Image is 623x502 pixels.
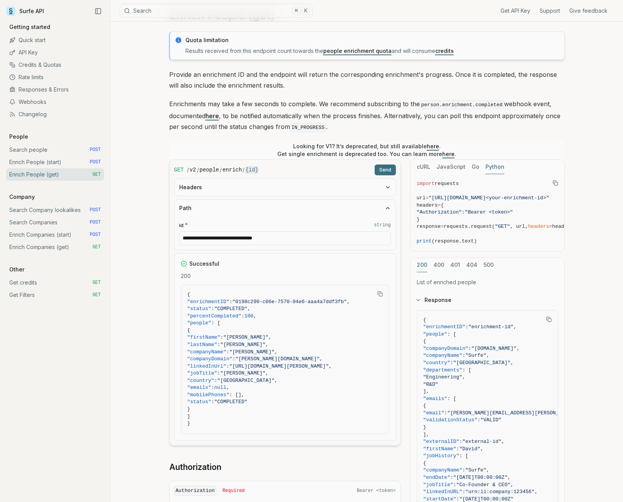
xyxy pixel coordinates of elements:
[211,320,220,326] span: : [
[175,179,396,196] button: Headers
[90,207,101,213] span: POST
[235,356,319,362] span: "[PERSON_NAME][DOMAIN_NAME]"
[423,382,438,387] span: "R&D"
[423,439,460,444] span: "externalID"
[179,222,183,229] span: id
[187,327,190,333] span: {
[569,7,608,15] a: Give feedback
[120,4,313,18] button: Search⌘K
[423,496,457,502] span: "startDate"
[550,177,561,189] button: Copy Text
[511,482,514,488] span: ,
[462,374,465,380] span: ,
[423,331,447,337] span: "people"
[423,482,453,488] span: "jobTitle"
[535,489,538,495] span: ,
[501,7,530,15] a: Get API Key
[435,181,458,187] span: requests
[466,258,477,272] button: 404
[453,482,457,488] span: :
[417,278,558,286] p: List of enriched people
[6,133,31,141] p: People
[423,432,429,438] span: ],
[169,98,565,133] p: Enrichments may take a few seconds to complete. We recommend subscribing to the webhook event, do...
[181,260,389,268] div: Successful
[423,353,462,358] span: "companyName"
[420,100,504,109] code: person.enrichment.completed
[456,496,459,502] span: :
[528,224,549,229] span: headers
[469,324,514,330] span: "enrichment-id"
[220,166,222,174] span: /
[275,349,278,355] span: ,
[226,385,229,390] span: ,
[187,370,217,376] span: "jobTitle"
[187,342,217,348] span: "lastName"
[187,385,211,390] span: "emails"
[174,486,216,496] code: Authorization
[459,453,468,459] span: : [
[244,313,253,319] span: 100
[169,69,565,91] p: Provide an enrichment ID and the endpoint will return the corresponding enrichment's progress. On...
[320,356,323,362] span: ,
[6,23,53,31] p: Getting started
[456,482,510,488] span: "Co-Founder & CEO"
[181,272,389,280] p: 200
[357,488,396,494] span: Bearer <token>
[441,202,444,208] span: {
[92,292,101,298] span: GET
[438,202,441,208] span: =
[477,417,480,423] span: :
[229,299,233,305] span: :
[220,334,223,340] span: :
[265,342,268,348] span: ,
[6,5,44,17] a: Surfe API
[441,224,444,229] span: =
[427,143,439,149] a: here
[214,306,248,312] span: "COMPLETED"
[465,353,487,358] span: "Surfe"
[436,160,465,174] button: JavaScript
[417,195,426,201] span: url
[501,439,504,444] span: ,
[423,346,469,351] span: "companyDomain"
[423,317,426,323] span: {
[302,7,310,15] kbd: K
[552,224,576,229] span: headers)
[197,166,199,174] span: /
[459,446,480,452] span: "David"
[484,258,494,272] button: 500
[187,292,190,297] span: {
[6,34,104,46] a: Quick start
[508,475,511,480] span: ,
[417,209,462,215] span: "Authorization"
[433,258,444,272] button: 400
[462,367,471,373] span: : [
[423,453,460,459] span: "jobHistory"
[375,165,396,175] button: Send
[453,475,508,480] span: "[DATE]T00:00:00Z"
[423,396,447,402] span: "emails"
[435,47,454,54] a: credits
[222,166,242,174] code: enrich
[6,289,104,301] a: Get Filters GET
[229,392,244,398] span: : [],
[423,446,457,452] span: "firstName"
[423,460,426,466] span: {
[6,204,104,216] a: Search Company lookalikes POST
[187,421,190,426] span: }
[187,378,214,383] span: "country"
[417,258,427,272] button: 200
[471,346,516,351] span: "[DOMAIN_NAME]"
[217,342,221,348] span: :
[214,385,226,390] span: null
[444,410,447,416] span: :
[187,334,221,340] span: "firstName"
[447,331,456,337] span: : [
[220,370,265,376] span: "[PERSON_NAME]"
[459,496,513,502] span: "[DATE]T00:00:00Z"
[6,216,104,229] a: Search Companies POST
[187,349,226,355] span: "companyName"
[226,349,229,355] span: :
[480,417,502,423] span: "VALID"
